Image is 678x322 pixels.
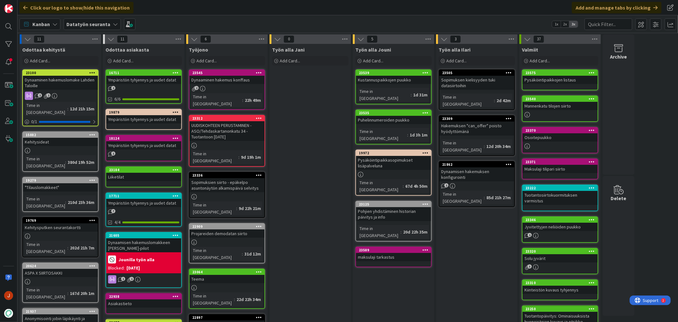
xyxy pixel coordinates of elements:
div: 23545 [189,70,264,76]
div: Click our logo to show/hide this navigation [19,2,134,13]
div: 23370 [523,128,598,133]
a: 23540Mannenkatu tilojen siirto [522,95,598,122]
div: 23222Tuotantosiirtokuormituksen varmistus [523,185,598,205]
div: Time in [GEOGRAPHIC_DATA] [191,247,242,261]
div: 23539 [359,71,431,75]
div: Time in [GEOGRAPHIC_DATA] [358,128,407,142]
span: 3 [450,35,461,43]
div: Time in [GEOGRAPHIC_DATA] [25,155,65,169]
span: : [407,131,408,138]
div: 23250 [523,306,598,312]
a: 23535Puhelinnumeroiden puukkoTime in [GEOGRAPHIC_DATA]:1d 3h 1m [355,109,432,144]
div: 19972 [359,151,431,155]
span: 1 [111,151,115,156]
div: Time in [GEOGRAPHIC_DATA] [25,195,65,209]
span: 2x [561,21,569,27]
div: Kehitysputken seurantakortti [23,223,98,232]
div: Ympäristön tyhjennys ja uudet datat [106,76,181,84]
div: 9d 19h 1m [239,154,263,161]
div: 2d 42m [495,97,512,104]
div: Projareiden demodatan siirto [189,229,264,238]
div: 23505 [442,71,514,75]
div: 23371 [523,159,598,165]
div: 2 [33,3,35,8]
div: maksulaji tarkastus [356,253,431,261]
div: 23535Puhelinnumeroiden puukko [356,110,431,124]
a: 23346Jyvitettyjen neliöiden puukko [522,216,598,243]
div: Maksulaji tilipari siirto [523,165,598,173]
div: 19769 [23,218,98,223]
div: 23310 [525,281,598,285]
div: Time in [GEOGRAPHIC_DATA] [358,179,403,193]
span: 5 [367,35,378,43]
div: 9d 22h 21m [237,205,263,212]
a: 23575Pysäköintipaikkojen listaus [522,69,598,90]
div: 23545Dynaaminen hakemus konffaus [189,70,264,84]
span: 11 [117,35,128,43]
span: 2 [46,93,51,97]
span: Add Card... [363,58,383,64]
div: 21862Dynaamisen hakemuksen konfigurointi [439,162,514,181]
span: Add Card... [30,58,50,64]
a: 23539Kustannuspaikkojen puukkoTime in [GEOGRAPHIC_DATA]:1d 31m [355,69,432,104]
span: : [234,296,235,303]
div: 23184 [106,167,181,173]
span: 0 [284,35,294,43]
div: UUDISKOHTEEN PERUSTAMINEN - ASO/Tehdaskartanonkatu 34 - Tuotantoon [DATE] [189,121,264,141]
div: 21605 [106,233,181,238]
a: 23336Sopimuksien siirto - epäkelpo asuntonäytön alkamispäivä selvitysTime in [GEOGRAPHIC_DATA]:9d... [189,172,265,218]
div: 21862 [442,162,514,167]
div: Kustannuspaikkojen puukko [356,76,431,84]
div: 16711Ympäristön tyhjennys ja uudet datat [106,70,181,84]
a: 23309Hakemuksen "can_offer" poisto hyödyttömänäTime in [GEOGRAPHIC_DATA]:12d 20h 34m [439,115,515,156]
div: Jyvitettyjen neliöiden puukko [523,223,598,231]
div: 16711 [109,71,181,75]
div: Solu jyvärit [523,254,598,262]
a: 19879Ympäristön tyhjennys ja uudet datat [106,109,182,130]
span: : [65,159,66,166]
div: 380d 19h 52m [66,159,96,166]
a: 17711Ympäristön tyhjennys ja uudet datat4/4 [106,192,182,227]
div: 1d 3h 1m [408,131,429,138]
a: 18124Ympäristön tyhjennys ja uudet datat [106,135,182,161]
span: 3 [528,264,532,269]
b: Datatyön seuranta [66,21,110,27]
span: : [67,244,68,251]
div: Blocked: [108,265,125,271]
div: 23310Kiinteistön kuvaus tyhjennys [523,280,598,294]
a: 23370Osoitepuukko [522,127,598,153]
div: 23575Pysäköintipaikkojen listaus [523,70,598,84]
div: 23575 [525,71,598,75]
div: 23540 [525,97,598,101]
div: 23250 [525,307,598,311]
span: 6 [200,35,211,43]
div: 23371Maksulaji tilipari siirto [523,159,598,173]
div: Sopimuksien siirto - epäkelpo asuntonäytön alkamispäivä selvitys [189,178,264,192]
span: 1 [130,277,134,281]
div: 20624 [23,263,98,269]
span: : [494,97,495,104]
div: 23309Hakemuksen "can_offer" poisto hyödyttömänä [439,116,514,136]
span: Työjono [189,46,208,53]
div: 0/1 [23,118,98,126]
span: : [484,143,485,150]
span: Add Card... [530,58,550,64]
div: 23539Kustannuspaikkojen puukko [356,70,431,84]
span: Support [13,1,29,9]
div: 12d 20h 34m [485,143,512,150]
div: Time in [GEOGRAPHIC_DATA] [441,191,484,205]
a: 23064TeemaTime in [GEOGRAPHIC_DATA]:22d 22h 34m [189,269,265,309]
span: 1 [528,233,532,237]
div: 23222 [525,186,598,190]
div: 19279 [23,178,98,183]
span: Odottaa kehitystä [22,46,65,53]
div: Pohjien yhdistäminen historian päivitys ja info [356,207,431,221]
div: 23125Pohjien yhdistäminen historian päivitys ja info [356,201,431,221]
a: 23310Kiinteistön kuvaus tyhjennys [522,279,598,300]
div: Time in [GEOGRAPHIC_DATA] [191,201,236,215]
img: avatar [4,309,13,318]
div: 167d 20h 1m [68,290,96,297]
div: 23336 [189,172,264,178]
span: : [484,194,485,201]
div: 18124Ympäristön tyhjennys ja uudet datat [106,136,181,150]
